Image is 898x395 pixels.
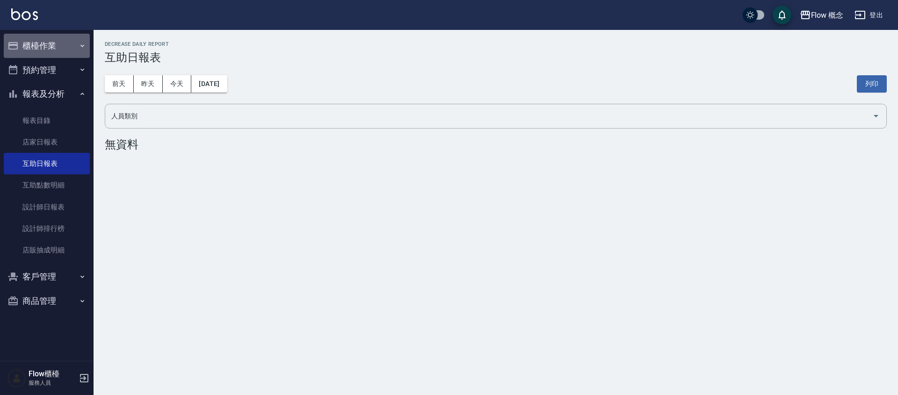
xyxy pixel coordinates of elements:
button: 報表及分析 [4,82,90,106]
p: 服務人員 [29,379,76,387]
div: Flow 概念 [811,9,844,21]
button: save [773,6,791,24]
button: [DATE] [191,75,227,93]
button: 商品管理 [4,289,90,313]
h3: 互助日報表 [105,51,887,64]
a: 報表目錄 [4,110,90,131]
input: 人員名稱 [109,108,869,124]
h5: Flow櫃檯 [29,369,76,379]
img: Person [7,369,26,388]
a: 店販抽成明細 [4,239,90,261]
button: 櫃檯作業 [4,34,90,58]
button: 昨天 [134,75,163,93]
button: Flow 概念 [796,6,847,25]
button: 預約管理 [4,58,90,82]
button: 客戶管理 [4,265,90,289]
button: 登出 [851,7,887,24]
div: 無資料 [105,138,887,151]
button: Open [869,108,884,123]
img: Logo [11,8,38,20]
a: 設計師排行榜 [4,218,90,239]
button: 前天 [105,75,134,93]
button: 列印 [857,75,887,93]
button: 今天 [163,75,192,93]
a: 店家日報表 [4,131,90,153]
a: 互助點數明細 [4,174,90,196]
a: 設計師日報表 [4,196,90,218]
h2: Decrease Daily Report [105,41,887,47]
a: 互助日報表 [4,153,90,174]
